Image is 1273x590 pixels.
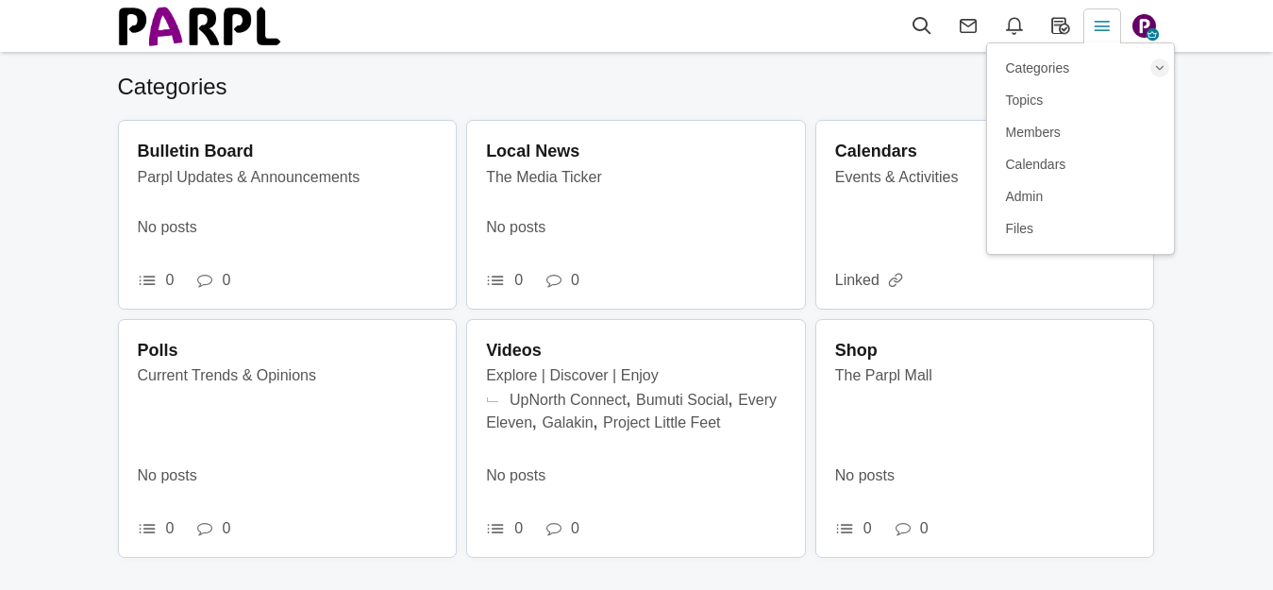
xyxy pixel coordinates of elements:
span: Calendars [1006,157,1066,172]
a: Galakin [542,414,599,430]
a: Admin [987,180,1174,212]
span: Polls [138,341,178,360]
a: Shop [835,343,878,359]
span: Shop [835,341,878,360]
span: 0 [222,272,230,288]
img: Slide1.png [1132,14,1156,38]
span: 0 [571,272,579,288]
a: Categories [987,52,1174,84]
a: Polls [138,343,178,359]
span: Calendars [835,142,917,160]
span: 0 [222,520,230,536]
a: Videos [486,343,542,359]
span: Linked [835,272,879,288]
a: UpNorth Connect [510,392,632,408]
a: Categories [118,74,227,99]
a: Bulletin Board [138,143,254,160]
span: Local News [486,142,579,160]
span: Members [1006,125,1061,140]
a: Bumuti Social [636,392,734,408]
span: Bulletin Board [138,142,254,160]
span: 0 [166,520,175,536]
a: Topics [987,84,1174,116]
span: 0 [166,272,175,288]
span: Admin [1006,189,1044,204]
span: 0 [514,520,523,536]
span: Topics [1006,93,1044,108]
span: 0 [514,272,523,288]
a: Files [987,212,1174,244]
span: 0 [571,520,579,536]
span: Files [1006,221,1034,236]
a: Project Little Feet [603,414,721,430]
a: Members [987,116,1174,148]
a: Calendars [987,148,1174,180]
a: Calendars [835,143,917,160]
span: Videos [486,341,542,360]
span: 0 [863,520,872,536]
span: 0 [920,520,929,536]
a: Local News [486,143,579,160]
img: output-onlinepngtools%20-%202024-01-20T151441.402.png [118,5,281,47]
